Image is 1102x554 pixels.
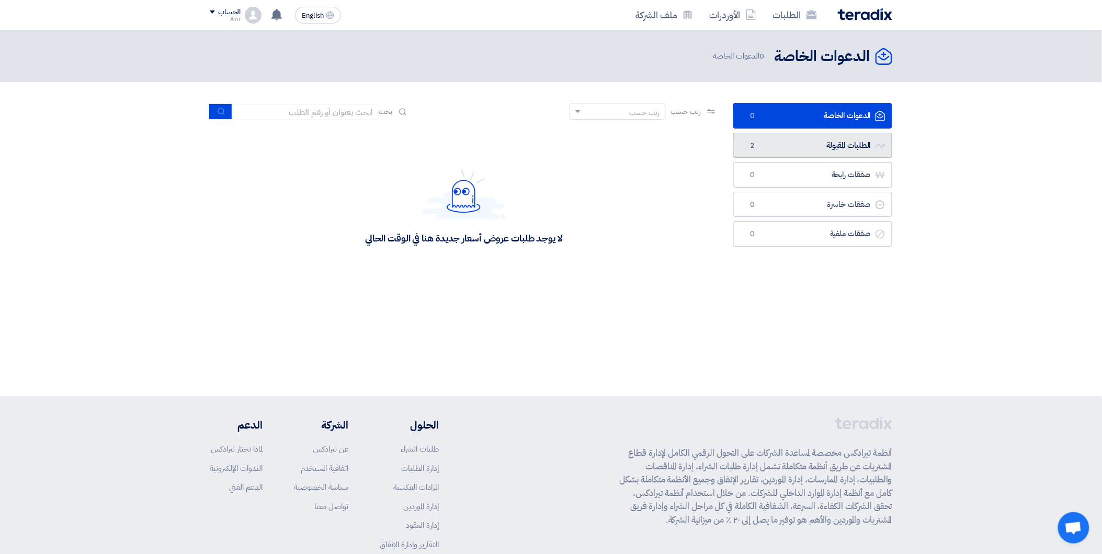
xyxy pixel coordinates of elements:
[1058,512,1089,544] div: Open chat
[733,192,892,217] a: صفقات خاسرة0
[245,7,262,24] img: profile_test.png
[313,443,348,455] a: عن تيرادكس
[630,107,660,118] div: رتب حسب
[229,481,263,493] a: الدعم الفني
[301,463,348,474] a: اتفاقية المستخدم
[210,463,263,474] a: الندوات الإلكترونية
[365,232,562,244] div: لا يوجد طلبات عروض أسعار جديدة هنا في الوقت الحالي
[393,481,439,493] a: المزادات العكسية
[302,12,324,19] span: English
[733,221,892,247] a: صفقات ملغية0
[746,200,759,210] span: 0
[294,481,348,493] a: سياسة الخصوصية
[379,106,392,117] span: بحث
[294,417,348,433] li: الشركة
[314,501,348,512] a: تواصل معنا
[380,417,439,433] li: الحلول
[746,170,759,180] span: 0
[210,417,263,433] li: الدعم
[733,133,892,158] a: الطلبات المقبولة2
[733,103,892,129] a: الدعوات الخاصة0
[380,539,439,550] a: التقارير وإدارة الإنفاق
[746,111,759,121] span: 0
[211,443,263,455] a: لماذا تختار تيرادكس
[671,106,701,117] span: رتب حسب
[295,7,341,24] button: English
[746,141,759,151] span: 2
[701,3,765,27] a: الأوردرات
[775,47,870,67] h2: الدعوات الخاصة
[765,3,825,27] a: الطلبات
[232,104,379,120] input: ابحث بعنوان أو رقم الطلب
[838,8,892,20] img: Teradix logo
[406,520,439,531] a: إدارة العقود
[403,501,439,512] a: إدارة الموردين
[627,3,701,27] a: ملف الشركة
[401,443,439,455] a: طلبات الشراء
[619,446,892,526] p: أنظمة تيرادكس مخصصة لمساعدة الشركات على التحول الرقمي الكامل لإدارة قطاع المشتريات عن طريق أنظمة ...
[218,8,241,17] div: الحساب
[422,169,506,220] img: Hello
[713,50,766,62] span: الدعوات الخاصة
[401,463,439,474] a: إدارة الطلبات
[759,50,764,62] span: 0
[733,162,892,188] a: صفقات رابحة0
[746,229,759,239] span: 0
[210,16,241,22] div: Amr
